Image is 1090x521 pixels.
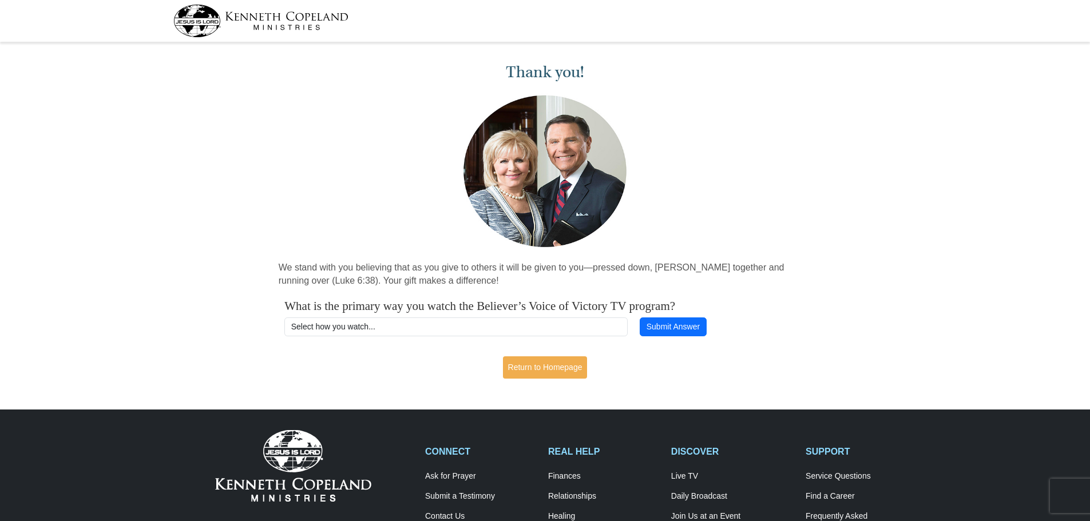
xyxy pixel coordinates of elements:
button: Submit Answer [640,317,706,337]
h2: DISCOVER [671,446,794,457]
a: Service Questions [806,471,917,482]
a: Relationships [548,491,659,502]
a: Daily Broadcast [671,491,794,502]
img: kcm-header-logo.svg [173,5,348,37]
h4: What is the primary way you watch the Believer’s Voice of Victory TV program? [284,299,806,313]
h2: CONNECT [425,446,536,457]
a: Submit a Testimony [425,491,536,502]
a: Finances [548,471,659,482]
img: Kenneth and Gloria [461,93,629,250]
h1: Thank you! [279,63,812,82]
a: Return to Homepage [503,356,588,379]
p: We stand with you believing that as you give to others it will be given to you—pressed down, [PER... [279,261,812,288]
a: Live TV [671,471,794,482]
a: Find a Career [806,491,917,502]
a: Ask for Prayer [425,471,536,482]
h2: SUPPORT [806,446,917,457]
img: Kenneth Copeland Ministries [215,430,371,501]
h2: REAL HELP [548,446,659,457]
